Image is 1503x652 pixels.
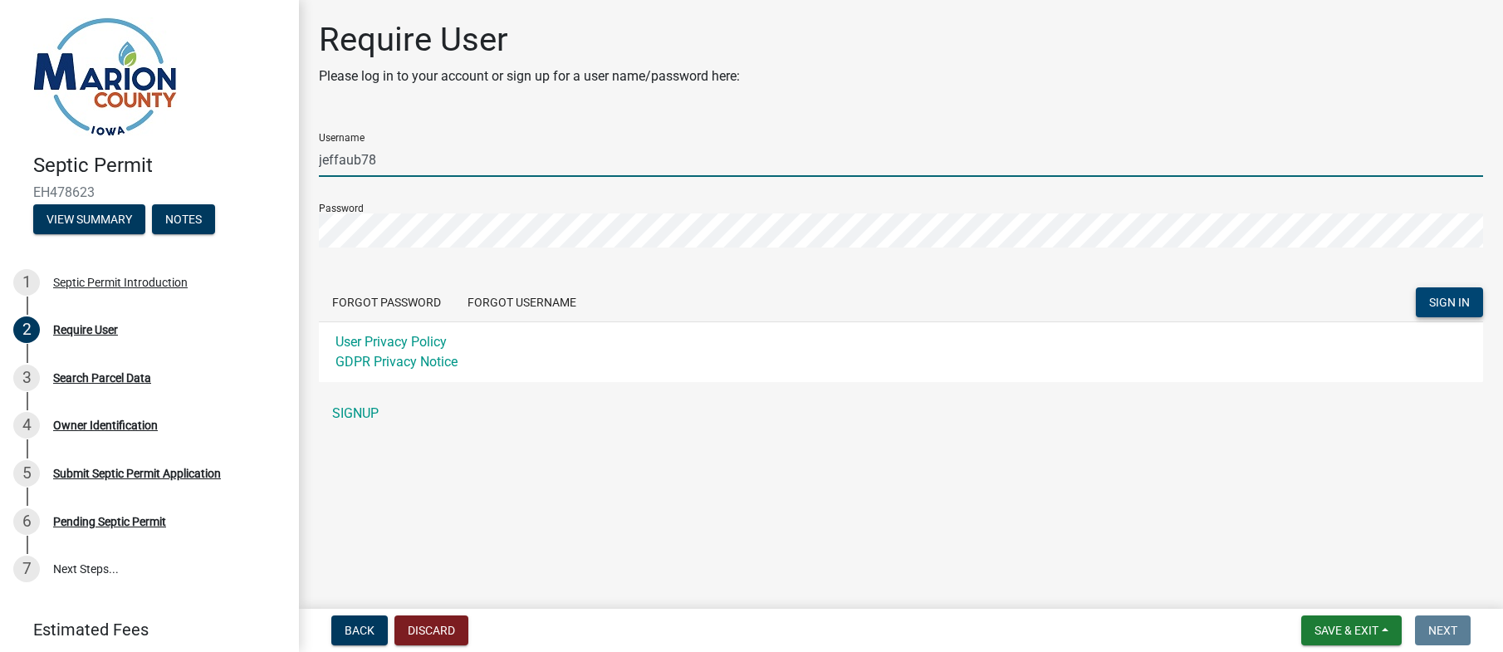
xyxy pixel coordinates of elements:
button: Save & Exit [1301,615,1402,645]
div: Require User [53,324,118,336]
h1: Require User [319,20,740,60]
img: Marion County, Iowa [33,17,177,136]
button: SIGN IN [1416,287,1483,317]
button: Forgot Password [319,287,454,317]
div: Pending Septic Permit [53,516,166,527]
a: SIGNUP [319,397,1483,430]
div: Search Parcel Data [53,372,151,384]
span: Next [1428,624,1457,637]
span: SIGN IN [1429,296,1470,309]
div: 2 [13,316,40,343]
button: Discard [394,615,468,645]
div: 5 [13,460,40,487]
div: 1 [13,269,40,296]
div: 7 [13,556,40,582]
div: Septic Permit Introduction [53,277,188,288]
h4: Septic Permit [33,154,286,178]
div: 3 [13,365,40,391]
div: Owner Identification [53,419,158,431]
button: Back [331,615,388,645]
a: GDPR Privacy Notice [335,354,458,370]
wm-modal-confirm: Summary [33,213,145,227]
span: Back [345,624,375,637]
button: View Summary [33,204,145,234]
p: Please log in to your account or sign up for a user name/password here: [319,66,740,86]
div: 4 [13,412,40,439]
span: Save & Exit [1315,624,1378,637]
a: User Privacy Policy [335,334,447,350]
wm-modal-confirm: Notes [152,213,215,227]
a: Estimated Fees [13,613,272,646]
div: Submit Septic Permit Application [53,468,221,479]
span: EH478623 [33,184,266,200]
button: Forgot Username [454,287,590,317]
button: Next [1415,615,1471,645]
button: Notes [152,204,215,234]
div: 6 [13,508,40,535]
